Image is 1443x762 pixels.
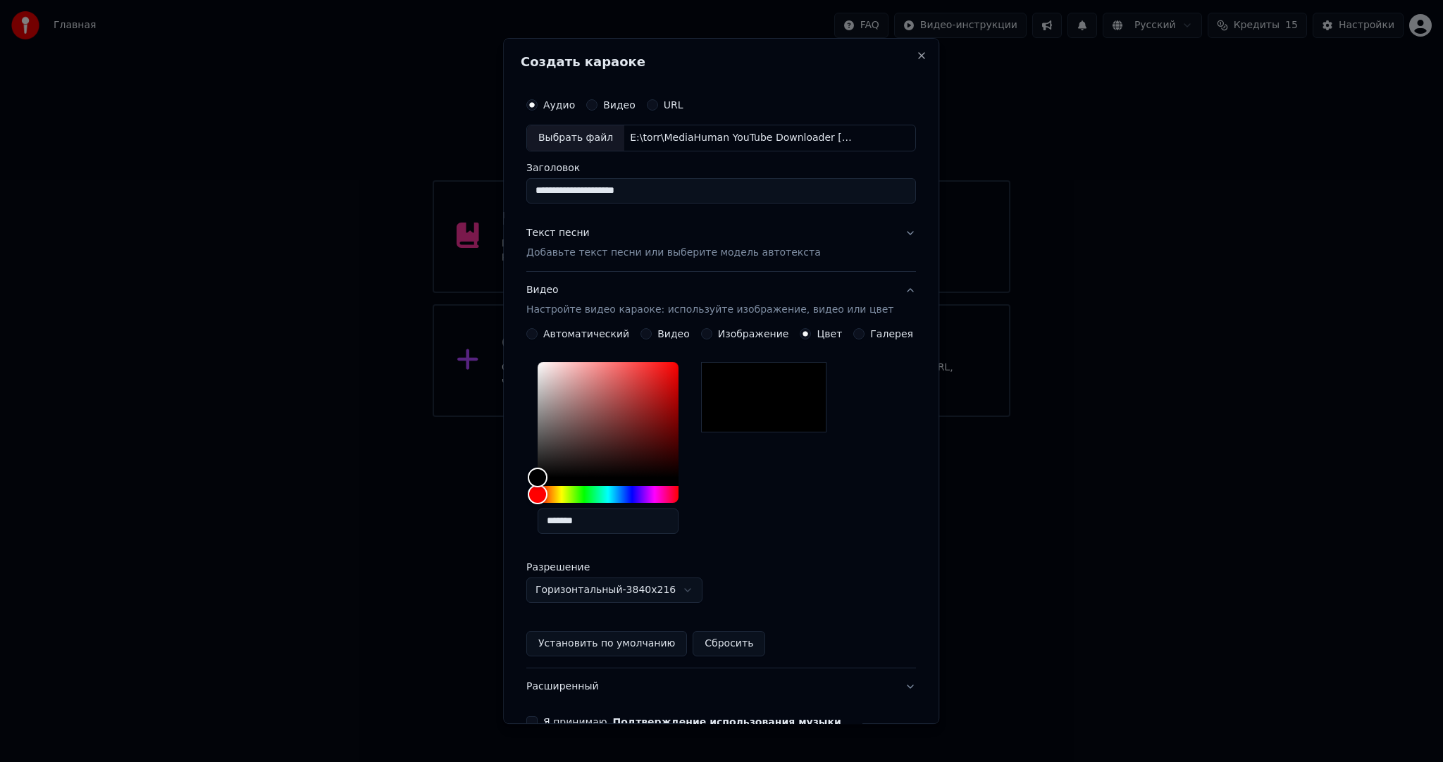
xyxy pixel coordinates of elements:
div: Видео [526,283,893,317]
label: Видео [603,100,636,110]
label: Изображение [718,329,789,339]
label: Я принимаю [543,717,841,727]
button: Текст песниДобавьте текст песни или выберите модель автотекста [526,215,916,271]
div: E:\torr\MediaHuman YouTube Downloader [DATE] (2107) Portable\MediaHuman YouTube Downloader Portab... [624,131,864,145]
button: Расширенный [526,668,916,705]
label: Заголовок [526,163,916,173]
button: Установить по умолчанию [526,631,687,656]
button: Сбросить [693,631,766,656]
div: Выбрать файл [527,125,624,151]
label: Галерея [871,329,914,339]
label: Цвет [817,329,843,339]
div: ВидеоНастройте видео караоке: используйте изображение, видео или цвет [526,328,916,668]
div: Текст песни [526,226,590,240]
label: Аудио [543,100,575,110]
p: Добавьте текст песни или выберите модель автотекста [526,246,821,260]
label: URL [664,100,683,110]
p: Настройте видео караоке: используйте изображение, видео или цвет [526,303,893,317]
button: ВидеоНастройте видео караоке: используйте изображение, видео или цвет [526,272,916,328]
div: Hue [538,486,679,503]
div: Color [538,362,679,477]
button: Я принимаю [613,717,841,727]
label: Видео [657,329,690,339]
label: Автоматический [543,329,629,339]
h2: Создать караоке [521,56,922,68]
label: Разрешение [526,562,667,572]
